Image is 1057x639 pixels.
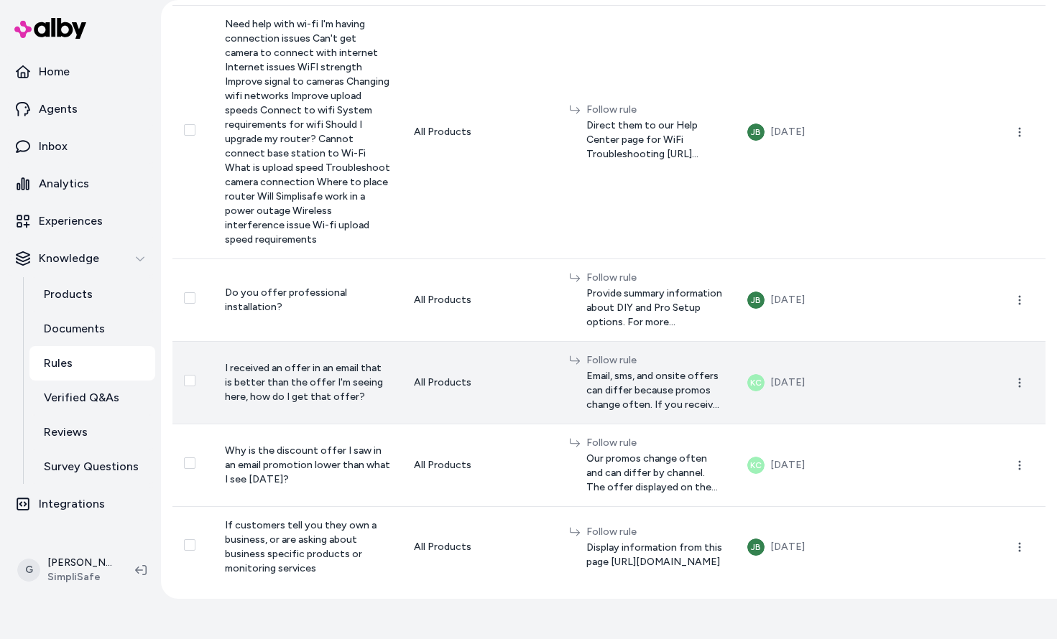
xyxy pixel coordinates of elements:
span: SimpliSafe [47,570,112,584]
button: KC [747,374,765,391]
button: KC [747,457,765,474]
a: Agents [6,92,155,126]
div: All Products [414,125,545,139]
button: Select row [184,375,195,386]
span: Why is the discount offer I saw in an email promotion lower than what I see [DATE]? [225,444,390,485]
button: JB [747,123,765,141]
div: Follow rule [586,353,724,368]
div: All Products [414,293,545,307]
span: Direct them to our Help Center page for WiFi Troubleshooting [URL][DOMAIN_NAME] [586,118,724,162]
div: All Products [414,540,545,554]
img: alby Logo [14,18,86,39]
a: Verified Q&As [29,381,155,415]
a: Documents [29,312,155,346]
p: Rules [44,355,73,372]
a: Integrations [6,487,155,521]
span: Display information from this page [URL][DOMAIN_NAME] [586,541,724,569]
a: Inbox [6,129,155,164]
div: All Products [414,458,545,472]
p: Integrations [39,495,105,513]
div: [DATE] [770,538,805,556]
div: [DATE] [770,291,805,309]
div: Follow rule [586,271,724,285]
div: Follow rule [586,103,724,117]
a: Home [6,55,155,89]
p: Inbox [39,138,68,155]
button: G[PERSON_NAME]SimpliSafe [9,547,124,593]
button: Select row [184,124,195,136]
p: Agents [39,101,78,118]
span: Our promos change often and can differ by channel. The offer displayed on the site right now is o... [586,452,724,495]
span: Need help with wi-fi I'm having connection issues Can't get camera to connect with internet Inter... [225,18,390,246]
a: Rules [29,346,155,381]
span: Provide summary information about DIY and Pro Setup options. For more information on how it works... [586,286,724,330]
a: Analytics [6,167,155,201]
button: Select row [184,292,195,304]
a: Products [29,277,155,312]
button: Knowledge [6,241,155,276]
p: [PERSON_NAME] [47,556,112,570]
span: If customers tell you they own a business, or are asking about business specific products or moni... [225,519,377,574]
div: [DATE] [770,457,805,474]
button: Select row [184,539,195,551]
a: Experiences [6,204,155,238]
div: [DATE] [770,123,805,141]
span: I received an offer in an email that is better than the offer I'm seeing here, how do I get that ... [225,362,383,403]
a: Reviews [29,415,155,449]
p: Products [44,286,93,303]
button: Select row [184,457,195,469]
div: All Products [414,376,545,390]
span: Email, sms, and onsite offers can differ because promos change often. If you received an exclusiv... [586,369,724,412]
p: Knowledge [39,250,99,267]
button: JB [747,538,765,556]
button: JB [747,291,765,309]
span: Do you offer professional installation? [225,286,347,313]
p: Reviews [44,424,88,441]
a: Survey Questions [29,449,155,484]
span: G [17,559,40,582]
div: [DATE] [770,374,805,391]
p: Verified Q&As [44,389,119,406]
p: Analytics [39,175,89,192]
div: Follow rule [586,436,724,450]
p: Home [39,63,70,80]
p: Experiences [39,213,103,230]
p: Documents [44,320,105,337]
p: Survey Questions [44,458,139,475]
div: Follow rule [586,525,724,539]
